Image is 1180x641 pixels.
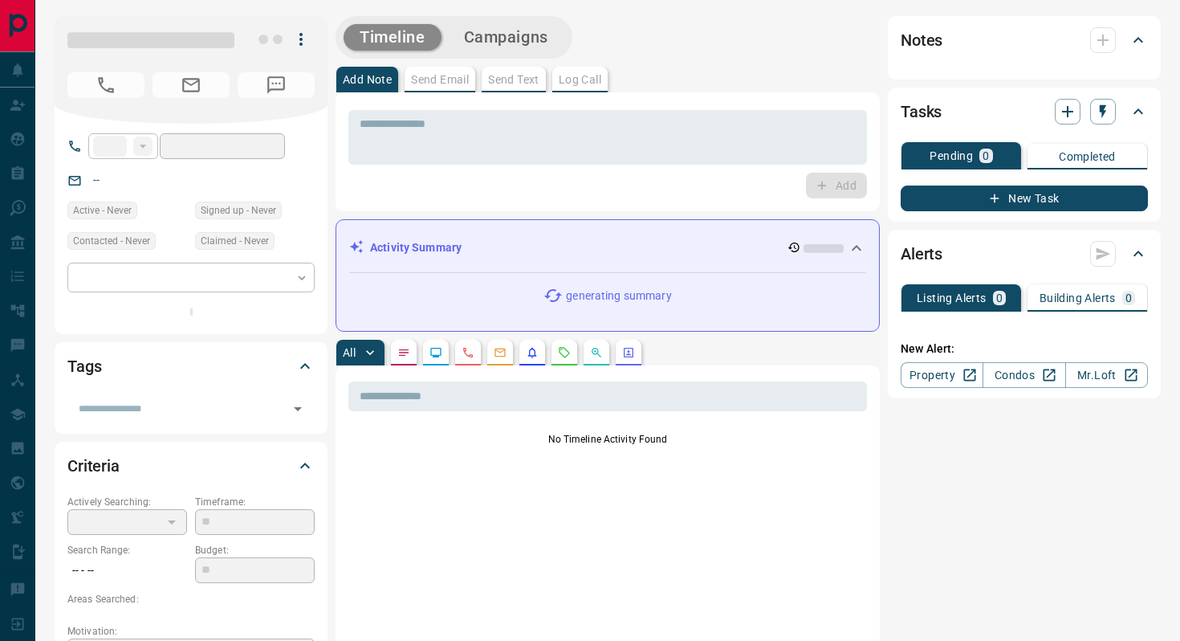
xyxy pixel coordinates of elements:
[901,99,942,125] h2: Tasks
[73,233,150,249] span: Contacted - Never
[67,557,187,584] p: -- - --
[1040,292,1116,304] p: Building Alerts
[67,347,315,386] div: Tags
[195,495,315,509] p: Timeframe:
[67,447,315,485] div: Criteria
[590,346,603,359] svg: Opportunities
[983,150,989,161] p: 0
[93,174,100,186] a: --
[153,72,230,98] span: No Email
[901,21,1148,59] div: Notes
[901,362,983,388] a: Property
[370,239,462,256] p: Activity Summary
[238,72,315,98] span: No Number
[67,624,315,639] p: Motivation:
[1065,362,1148,388] a: Mr.Loft
[901,186,1148,211] button: New Task
[348,432,867,447] p: No Timeline Activity Found
[526,346,539,359] svg: Listing Alerts
[983,362,1065,388] a: Condos
[901,92,1148,131] div: Tasks
[201,202,276,218] span: Signed up - Never
[343,347,356,358] p: All
[67,453,120,479] h2: Criteria
[448,24,564,51] button: Campaigns
[67,72,144,98] span: No Number
[917,292,987,304] p: Listing Alerts
[462,346,474,359] svg: Calls
[195,543,315,557] p: Budget:
[558,346,571,359] svg: Requests
[287,398,309,420] button: Open
[901,241,942,267] h2: Alerts
[67,353,101,379] h2: Tags
[901,235,1148,273] div: Alerts
[566,288,671,304] p: generating summary
[930,150,973,161] p: Pending
[67,592,315,606] p: Areas Searched:
[901,27,942,53] h2: Notes
[1125,292,1132,304] p: 0
[1059,151,1116,162] p: Completed
[344,24,441,51] button: Timeline
[343,74,392,85] p: Add Note
[67,495,187,509] p: Actively Searching:
[73,202,132,218] span: Active - Never
[397,346,410,359] svg: Notes
[429,346,442,359] svg: Lead Browsing Activity
[201,233,269,249] span: Claimed - Never
[494,346,507,359] svg: Emails
[349,233,866,263] div: Activity Summary
[996,292,1003,304] p: 0
[901,341,1148,357] p: New Alert:
[622,346,635,359] svg: Agent Actions
[67,543,187,557] p: Search Range:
